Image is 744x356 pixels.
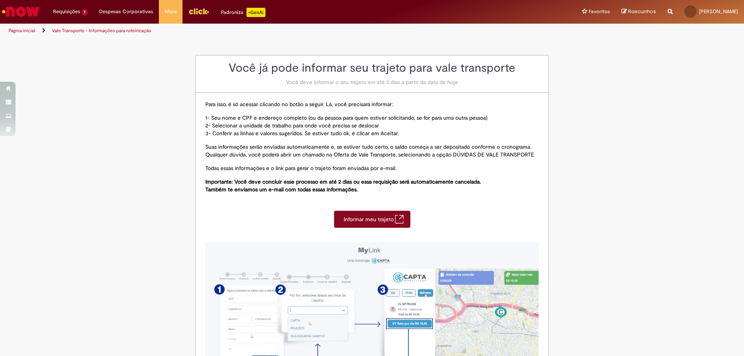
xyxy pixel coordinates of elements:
span: More [165,8,177,15]
span: Para isso, é só acessar clicando no botão a seguir. Lá, você precisará informar: [205,101,393,108]
span: Também te enviamos um e-mail com todas essas informações. [205,186,358,193]
span: 3- Conferir as linhas e valores sugeridos. Se estiver tudo ok, é clicar em Aceitar. [205,130,399,137]
span: Requisições [53,8,80,15]
div: Padroniza [221,8,265,17]
a: Informar meu trajeto [334,211,410,228]
span: Importante: Você deve concluir esse processo em até 2 dias ou essa requisição será automaticament... [205,178,481,185]
img: click_logo_yellow_360x200.png [188,5,209,17]
ul: Trilhas de página [6,24,490,38]
span: Qualquer dúvida, você poderá abrir um chamado na Oferta de Vale Transporte, selecionando a opção ... [205,151,535,158]
span: [PERSON_NAME] [699,8,738,15]
a: Vale Transporte - Informações para roteirização [52,28,151,34]
span: 2- Selecionar a unidade de trabalho para onde você precisa se deslocar [205,122,379,129]
span: Você deve informar o seu trajeto em até 2 dias a partir da data de hoje [286,79,458,86]
span: 1 [82,9,88,15]
span: Despesas Corporativas [99,8,153,15]
span: Todas essas informações e o link para gerar o trajeto foram enviadas por e-mail. [205,165,396,172]
span: Suas informações serão enviadas automaticamente e, se estiver tudo certo, o saldo começa a ser de... [205,143,531,150]
h2: Você já pode informar seu trajeto para vale transporte [196,62,548,74]
span: 1- Seu nome e CPF e endereço completo (ou da pessoa para quem estiver solicitando, se for para um... [205,114,487,121]
a: Página inicial [9,28,35,34]
span: Informar meu trajeto [344,215,395,223]
img: ServiceNow [1,4,41,19]
a: Rascunhos [622,8,656,15]
p: +GenAi [246,8,265,17]
span: Rascunhos [628,8,656,15]
span: Favoritos [589,8,610,15]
